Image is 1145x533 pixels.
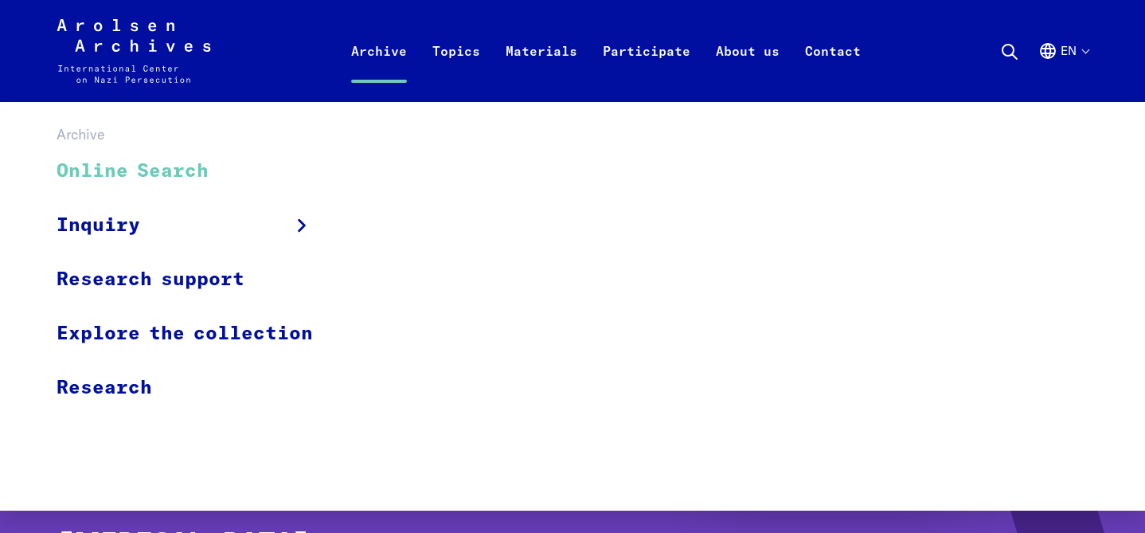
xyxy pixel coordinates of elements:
[57,211,140,240] span: Inquiry
[792,38,873,102] a: Contact
[57,145,334,198] a: Online Search
[1038,41,1088,99] button: English, language selection
[338,38,420,102] a: Archive
[57,145,334,414] ul: Archive
[57,198,334,253] a: Inquiry
[420,38,493,102] a: Topics
[57,253,334,307] a: Research support
[57,307,334,361] a: Explore the collection
[338,19,873,83] nav: Primary
[703,38,792,102] a: About us
[590,38,703,102] a: Participate
[493,38,590,102] a: Materials
[57,361,334,414] a: Research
